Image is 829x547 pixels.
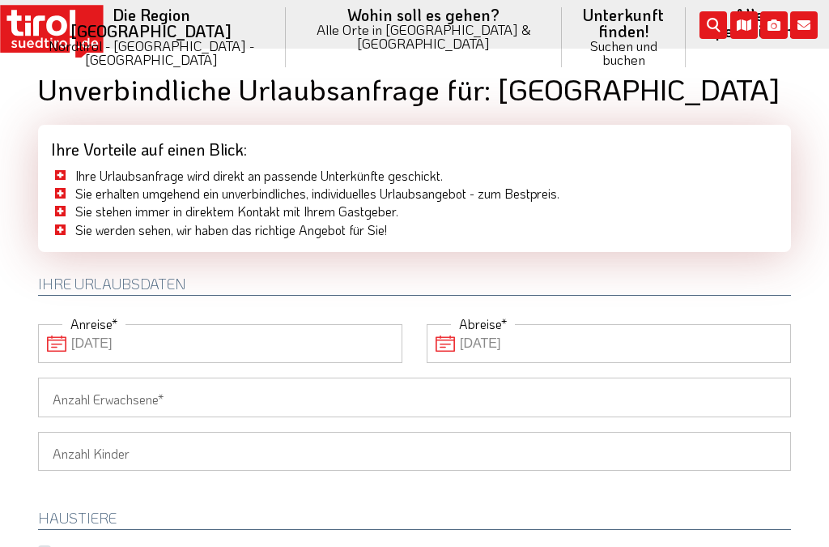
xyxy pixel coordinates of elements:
[51,167,778,185] li: Ihre Urlaubsanfrage wird direkt an passende Unterkünfte geschickt.
[38,125,791,167] div: Ihre Vorteile auf einen Blick:
[38,276,791,296] h2: Ihre Urlaubsdaten
[38,73,791,105] h1: Unverbindliche Urlaubsanfrage für: [GEOGRAPHIC_DATA]
[760,11,788,39] i: Fotogalerie
[305,23,542,50] small: Alle Orte in [GEOGRAPHIC_DATA] & [GEOGRAPHIC_DATA]
[51,203,778,220] li: Sie stehen immer in direktem Kontakt mit Ihrem Gastgeber.
[38,511,791,530] h2: HAUSTIERE
[730,11,758,39] i: Karte öffnen
[581,39,666,66] small: Suchen und buchen
[51,185,778,203] li: Sie erhalten umgehend ein unverbindliches, individuelles Urlaubsangebot - zum Bestpreis.
[36,39,266,66] small: Nordtirol - [GEOGRAPHIC_DATA] - [GEOGRAPHIC_DATA]
[51,221,778,239] li: Sie werden sehen, wir haben das richtige Angebot für Sie!
[790,11,818,39] i: Kontakt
